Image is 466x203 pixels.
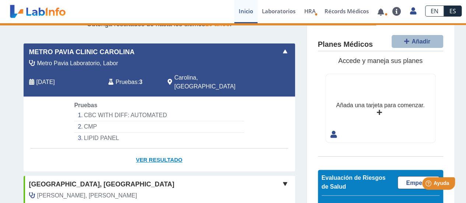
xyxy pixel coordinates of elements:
[392,35,443,48] button: Añadir
[36,78,55,87] span: 2025-09-22
[318,40,373,49] h4: Planes Médicos
[103,73,162,91] div: :
[304,7,316,15] span: HRA
[400,174,458,195] iframe: Help widget launcher
[37,59,118,68] span: Metro Pavia Laboratorio, Labor
[74,102,97,108] span: Pruebas
[444,6,462,17] a: ES
[425,6,444,17] a: EN
[336,101,424,110] div: Añada una tarjeta para comenzar.
[397,176,439,189] a: Empezar
[338,57,423,64] span: Accede y maneja sus planes
[139,79,143,85] b: 3
[29,179,175,189] span: [GEOGRAPHIC_DATA], [GEOGRAPHIC_DATA]
[29,47,135,57] span: Metro Pavia Clinic Carolina
[74,133,244,144] li: LIPID PANEL
[37,191,137,200] span: Santiago Nunez, Monica
[116,78,137,87] span: Pruebas
[205,20,230,28] span: 10 años
[74,121,244,133] li: CMP
[174,73,256,91] span: Carolina, PR
[322,175,386,190] span: Evaluación de Riesgos de Salud
[24,148,295,172] a: Ver Resultado
[411,38,430,45] span: Añadir
[87,20,231,28] span: Obtenga resultados de hasta los últimos .
[74,110,244,121] li: CBC WITH DIFF: AUTOMATED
